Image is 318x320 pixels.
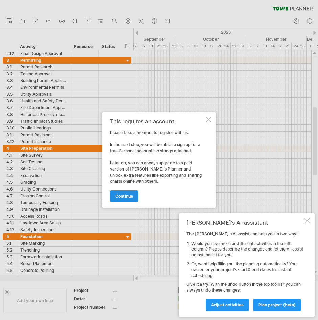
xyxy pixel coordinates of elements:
[115,194,133,199] span: continue
[191,261,303,278] li: Or, want help filling out the planning automatically? You can enter your project's start & end da...
[211,302,244,307] span: Adjust activities
[206,299,249,311] a: Adjust activities
[186,219,303,226] div: [PERSON_NAME]'s AI-assistant
[110,190,138,202] a: continue
[253,299,301,311] a: plan project (beta)
[258,302,296,307] span: plan project (beta)
[110,118,205,202] div: Please take a moment to register with us. In the next step, you will be able to sign up for a fre...
[186,231,303,311] div: The [PERSON_NAME]'s AI-assist can help you in two ways: Give it a try! With the undo button in th...
[110,118,205,124] div: This requires an account.
[191,241,303,258] li: Would you like more or different activities in the left column? Please describe the changes and l...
